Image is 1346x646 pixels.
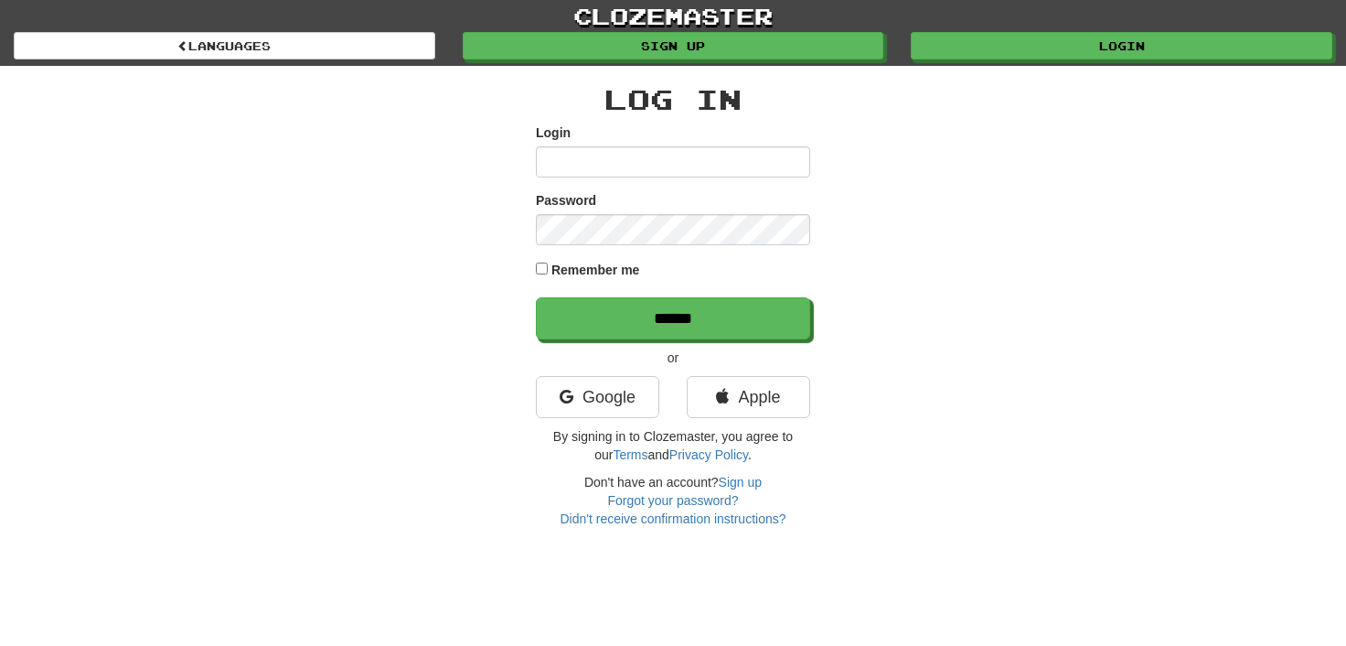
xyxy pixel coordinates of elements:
label: Password [536,191,596,210]
a: Didn't receive confirmation instructions? [560,511,785,526]
div: Don't have an account? [536,473,810,528]
p: By signing in to Clozemaster, you agree to our and . [536,427,810,464]
a: Terms [613,447,647,462]
a: Login [911,32,1332,59]
a: Sign up [719,475,762,490]
h2: Log In [536,84,810,114]
a: Sign up [463,32,884,59]
a: Languages [14,32,435,59]
a: Forgot your password? [607,493,738,508]
p: or [536,349,810,367]
label: Login [536,124,571,142]
a: Google [536,376,659,418]
label: Remember me [551,261,640,279]
a: Apple [687,376,810,418]
a: Privacy Policy [669,447,748,462]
